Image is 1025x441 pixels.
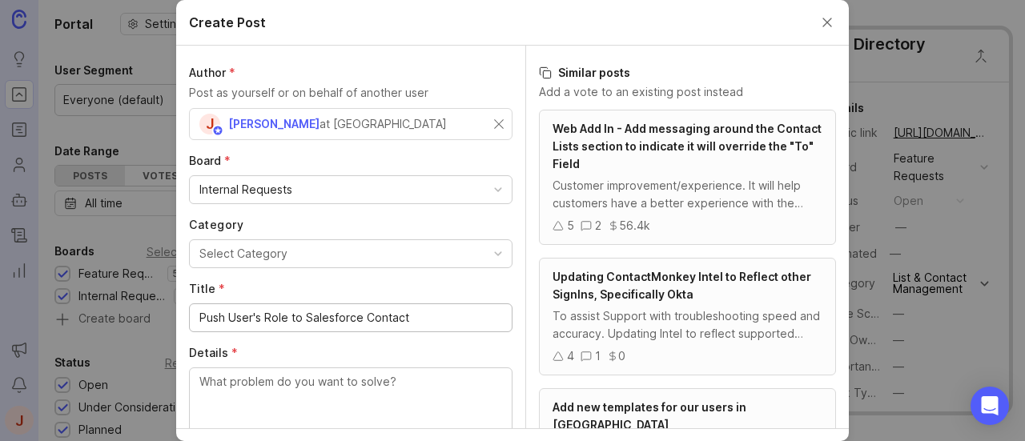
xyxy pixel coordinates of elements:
span: Title (required) [189,282,225,295]
div: J [199,114,220,134]
input: Short, descriptive title [199,309,502,327]
div: 2 [595,217,601,235]
span: Add new templates for our users in [GEOGRAPHIC_DATA] [553,400,746,431]
span: Author (required) [189,66,235,79]
button: Close create post modal [818,14,836,31]
div: 5 [567,217,574,235]
div: To assist Support with troubleshooting speed and accuracy. Updating Intel to reflect supported mo... [553,307,822,343]
span: Board (required) [189,154,231,167]
div: Customer improvement/experience. It will help customers have a better experience with the product... [553,177,822,212]
span: Updating ContactMonkey Intel to Reflect other SignIns, Specifically Okta [553,270,811,301]
div: 1 [595,347,601,365]
div: at [GEOGRAPHIC_DATA] [320,115,447,133]
div: Select Category [199,245,287,263]
span: [PERSON_NAME] [228,117,320,130]
img: member badge [212,125,224,137]
a: Web Add In - Add messaging around the Contact Lists section to indicate it will override the "To"... [539,110,836,245]
p: Add a vote to an existing post instead [539,84,836,100]
div: 0 [618,347,625,365]
a: Updating ContactMonkey Intel to Reflect other SignIns, Specifically OktaTo assist Support with tr... [539,258,836,375]
div: Open Intercom Messenger [971,387,1009,425]
div: 4 [567,347,574,365]
div: Internal Requests [199,181,292,198]
h3: Similar posts [539,65,836,81]
h2: Create Post [189,13,266,32]
span: Web Add In - Add messaging around the Contact Lists section to indicate it will override the "To"... [553,122,822,170]
label: Category [189,217,512,233]
p: Post as yourself or on behalf of another user [189,84,512,102]
span: Details (required) [189,346,238,359]
div: 56.4k [619,217,650,235]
